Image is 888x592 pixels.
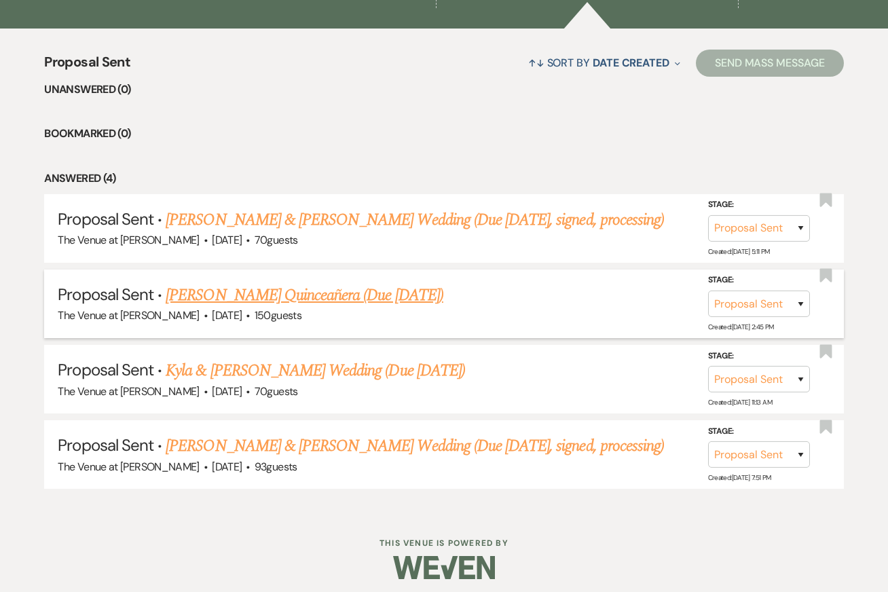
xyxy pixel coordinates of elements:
span: [DATE] [212,233,242,247]
span: [DATE] [212,308,242,322]
span: [DATE] [212,460,242,474]
button: Send Mass Message [696,50,844,77]
span: ↑↓ [528,56,544,70]
span: Proposal Sent [58,284,153,305]
a: [PERSON_NAME] & [PERSON_NAME] Wedding (Due [DATE], signed, processing) [166,208,664,232]
span: Created: [DATE] 11:13 AM [708,398,772,407]
img: Weven Logo [393,544,495,591]
span: [DATE] [212,384,242,399]
span: 93 guests [255,460,297,474]
span: Proposal Sent [58,208,153,229]
label: Stage: [708,198,810,212]
a: Kyla & [PERSON_NAME] Wedding (Due [DATE]) [166,358,465,383]
span: The Venue at [PERSON_NAME] [58,384,199,399]
span: The Venue at [PERSON_NAME] [58,308,199,322]
label: Stage: [708,424,810,439]
label: Stage: [708,349,810,364]
li: Bookmarked (0) [44,125,843,143]
span: The Venue at [PERSON_NAME] [58,233,199,247]
span: Date Created [593,56,669,70]
span: Created: [DATE] 7:51 PM [708,473,771,482]
span: 70 guests [255,233,298,247]
span: Proposal Sent [44,52,130,81]
label: Stage: [708,273,810,288]
span: Proposal Sent [58,359,153,380]
li: Unanswered (0) [44,81,843,98]
span: Proposal Sent [58,434,153,456]
li: Answered (4) [44,170,843,187]
span: 70 guests [255,384,298,399]
span: Created: [DATE] 5:11 PM [708,247,770,256]
span: 150 guests [255,308,301,322]
a: [PERSON_NAME] & [PERSON_NAME] Wedding (Due [DATE], signed, processing) [166,434,664,458]
button: Sort By Date Created [523,45,686,81]
span: Created: [DATE] 2:45 PM [708,322,774,331]
a: [PERSON_NAME] Quinceañera (Due [DATE]) [166,283,443,308]
span: The Venue at [PERSON_NAME] [58,460,199,474]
